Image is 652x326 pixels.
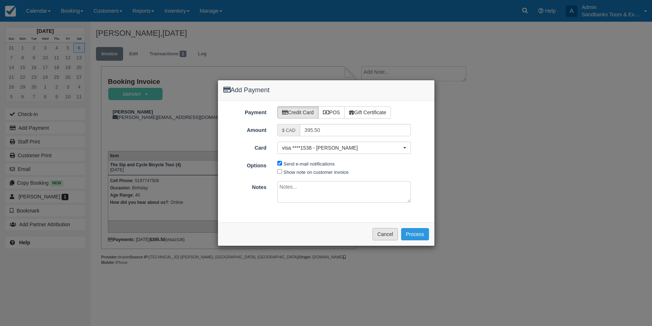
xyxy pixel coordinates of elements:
button: Cancel [373,228,398,240]
label: Card [218,142,272,152]
button: Process [401,228,429,240]
button: visa ****1538 - [PERSON_NAME] [277,142,411,154]
label: POS [318,106,345,119]
label: Show note on customer invoice [283,170,349,175]
label: Options [218,159,272,170]
label: Send e-mail notifications [283,161,335,167]
span: visa ****1538 - [PERSON_NAME] [282,144,401,151]
small: $ CAD [282,128,295,133]
label: Notes [218,181,272,191]
label: Credit Card [277,106,319,119]
input: Valid amount required. [300,124,411,136]
label: Gift Certificate [344,106,391,119]
label: Payment [218,106,272,116]
h4: Add Payment [223,86,429,95]
label: Amount [218,124,272,134]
